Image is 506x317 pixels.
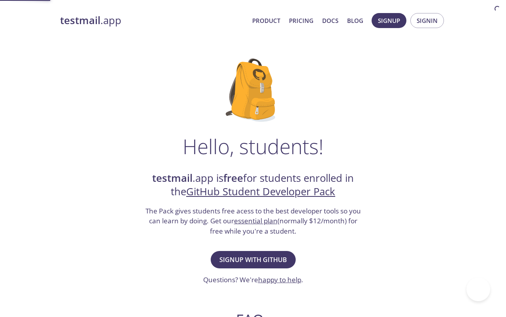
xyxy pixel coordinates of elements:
[258,275,301,284] a: happy to help
[186,185,335,198] a: GitHub Student Developer Pack
[211,251,296,268] button: Signup with GitHub
[378,15,400,26] span: Signup
[60,14,246,27] a: testmail.app
[289,15,313,26] a: Pricing
[347,15,363,26] a: Blog
[252,15,280,26] a: Product
[226,58,281,122] img: github-student-backpack.png
[183,134,323,158] h1: Hello, students!
[410,13,444,28] button: Signin
[152,171,193,185] strong: testmail
[234,216,278,225] a: essential plan
[223,171,243,185] strong: free
[144,172,362,199] h2: .app is for students enrolled in the
[60,13,100,27] strong: testmail
[203,275,303,285] h3: Questions? We're .
[219,254,287,265] span: Signup with GitHub
[322,15,338,26] a: Docs
[372,13,406,28] button: Signup
[417,15,438,26] span: Signin
[144,206,362,236] h3: The Pack gives students free acess to the best developer tools so you can learn by doing. Get our...
[466,277,490,301] iframe: Help Scout Beacon - Open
